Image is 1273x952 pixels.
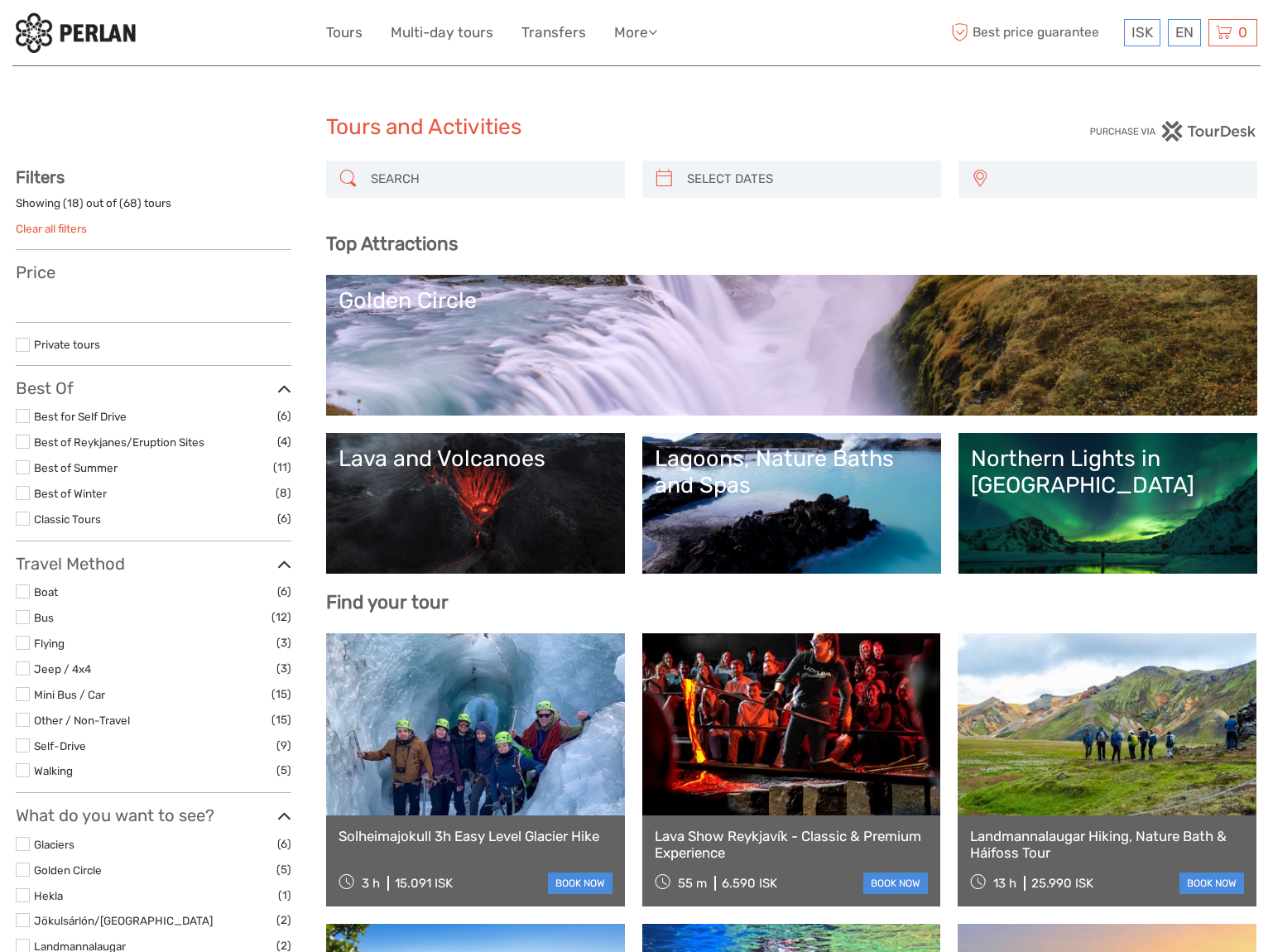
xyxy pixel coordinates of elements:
div: Northern Lights in [GEOGRAPHIC_DATA] [971,445,1245,499]
span: 3 h [362,876,380,891]
a: Mini Bus / Car [34,688,105,701]
img: PurchaseViaTourDesk.png [1089,121,1257,142]
a: book now [548,873,612,894]
h1: Tours and Activities [326,114,947,141]
span: (6) [277,509,291,528]
span: 13 h [993,876,1016,891]
a: Transfers [521,21,586,45]
div: 15.091 ISK [395,876,453,891]
span: (3) [276,633,291,652]
span: (3) [276,659,291,678]
a: Best of Summer [34,461,118,474]
div: 6.590 ISK [722,876,777,891]
span: (2) [276,911,291,930]
a: Glaciers [34,838,74,851]
h3: Price [16,262,291,282]
a: Golden Circle [339,287,1245,403]
span: (8) [276,483,291,502]
div: EN [1168,19,1201,46]
a: Jökulsárlón/[GEOGRAPHIC_DATA] [34,914,213,927]
span: (6) [277,582,291,601]
a: Self-Drive [34,739,86,752]
span: (9) [276,736,291,755]
div: Golden Circle [339,287,1245,314]
a: Walking [34,764,73,777]
div: 25.990 ISK [1031,876,1093,891]
span: ISK [1131,24,1153,41]
a: Tours [326,21,363,45]
span: (4) [277,432,291,451]
a: Lava Show Reykjavík - Classic & Premium Experience [655,828,929,862]
span: (11) [273,458,291,477]
a: Lava and Volcanoes [339,445,612,561]
a: Multi-day tours [391,21,493,45]
a: Best of Reykjanes/Eruption Sites [34,435,204,449]
a: Boat [34,585,58,599]
a: Northern Lights in [GEOGRAPHIC_DATA] [971,445,1245,561]
span: (1) [278,886,291,905]
span: (15) [271,685,291,704]
a: Jeep / 4x4 [34,662,91,676]
b: Top Attractions [326,233,458,255]
a: Classic Tours [34,512,101,526]
label: 18 [67,195,79,211]
div: Lava and Volcanoes [339,445,612,472]
h3: Travel Method [16,554,291,574]
input: SEARCH [364,165,617,194]
span: (5) [276,761,291,780]
a: Best for Self Drive [34,410,127,423]
a: Private tours [34,338,100,351]
a: Bus [34,611,54,624]
a: Landmannalaugar Hiking, Nature Bath & Háifoss Tour [970,828,1244,862]
span: (6) [277,834,291,853]
strong: Filters [16,167,65,187]
span: 0 [1236,24,1250,41]
a: Clear all filters [16,222,87,235]
input: SELECT DATES [680,165,933,194]
a: Golden Circle [34,863,102,877]
img: 288-6a22670a-0f57-43d8-a107-52fbc9b92f2c_logo_small.jpg [16,12,136,53]
h3: What do you want to see? [16,805,291,825]
a: Flying [34,637,65,650]
a: More [614,21,657,45]
label: 68 [123,195,137,211]
span: (5) [276,860,291,879]
span: (6) [277,406,291,426]
div: Showing ( ) out of ( ) tours [16,195,291,221]
span: (15) [271,710,291,729]
a: Solheimajokull 3h Easy Level Glacier Hike [339,828,612,844]
a: Best of Winter [34,487,107,500]
a: Other / Non-Travel [34,714,130,727]
span: (12) [271,608,291,627]
div: Lagoons, Nature Baths and Spas [655,445,929,499]
a: Hekla [34,889,63,902]
a: book now [863,873,928,894]
span: 55 m [678,876,707,891]
span: Best price guarantee [947,19,1120,46]
h3: Best Of [16,378,291,398]
b: Find your tour [326,591,449,613]
a: book now [1179,873,1244,894]
a: Lagoons, Nature Baths and Spas [655,445,929,561]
